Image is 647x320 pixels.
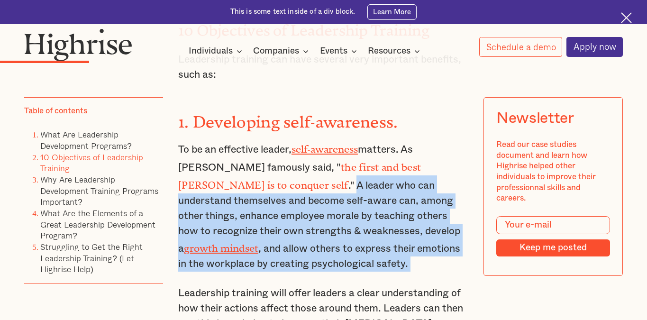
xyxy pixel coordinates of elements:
input: Your e-mail [496,216,610,234]
p: To be an effective leader, matters. As [PERSON_NAME] famously said, " ." A leader who can underst... [178,140,469,272]
a: 10 Objectives of Leadership Training [40,151,143,175]
div: Table of contents [24,106,87,117]
a: Struggling to Get the Right Leadership Training? (Let Highrise Help) [40,240,143,275]
strong: 1. Developing self-awareness. [178,113,398,123]
a: self-awareness [292,143,358,150]
div: Events [320,46,347,57]
div: Newsletter [496,110,574,127]
div: Individuals [189,46,245,57]
div: Companies [253,46,311,57]
a: Why Are Leadership Development Training Programs Important? [40,173,158,208]
a: Schedule a demo [479,37,563,57]
a: growth mindset [184,242,258,249]
a: What Are the Elements of a Great Leadership Development Program? [40,207,155,242]
div: Individuals [189,46,233,57]
input: Keep me posted [496,239,610,256]
p: Leadership training can have several very important benefits, such as: [178,52,469,82]
div: Read our case studies document and learn how Highrise helped other individuals to improve their p... [496,139,610,204]
form: Modal Form [496,216,610,256]
div: Resources [368,46,423,57]
div: This is some text inside of a div block. [230,7,355,17]
div: Events [320,46,360,57]
a: Apply now [566,37,623,57]
a: What Are Leadership Development Programs? [40,128,131,152]
img: Highrise logo [24,28,132,61]
div: Companies [253,46,299,57]
img: Cross icon [621,12,632,23]
div: Resources [368,46,410,57]
a: Learn More [367,4,417,20]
